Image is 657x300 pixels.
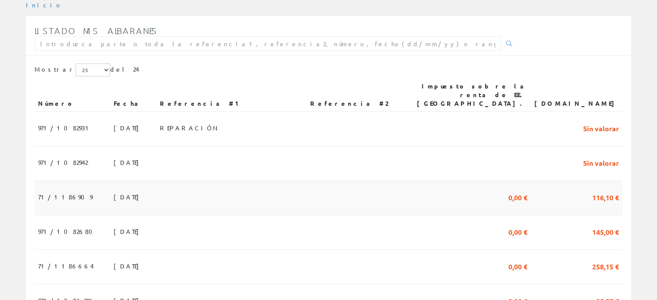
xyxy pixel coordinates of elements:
a: Inicio [26,1,63,9]
font: Referencia #2 [310,99,388,107]
font: [DATE] [114,193,143,201]
font: Fecha [114,99,142,107]
font: Número [38,99,74,107]
font: 0,00 € [508,262,527,271]
font: 971/1082942 [38,158,88,166]
font: 0,00 € [508,193,527,202]
select: Mostrar [76,63,110,76]
font: 145,00 € [592,227,619,237]
font: Impuesto sobre la renta de EE. [GEOGRAPHIC_DATA]. [417,82,527,107]
font: Mostrar [35,65,76,73]
font: Referencia #1 [160,99,243,107]
font: [DOMAIN_NAME] [534,99,619,107]
font: [DATE] [114,158,143,166]
input: Introduzca parte o toda la referencia1, referencia2, número, fecha(dd/mm/yy) o rango de fechas(dd... [35,36,501,51]
font: [DATE] [114,262,143,270]
font: 258,15 € [592,262,619,271]
font: 971/1082680 [38,227,98,235]
font: 116,10 € [592,193,619,202]
font: [DATE] [114,124,143,132]
font: 0,00 € [508,227,527,237]
font: 71/1186909 [38,193,92,201]
font: Sin valorar [583,158,619,167]
font: 971/1082931 [38,124,92,132]
font: 71/1186664 [38,262,94,270]
font: del 24 [110,65,139,73]
font: [DATE] [114,227,143,235]
font: REPARACIÓN [160,124,220,132]
font: Listado mis albaranes [35,25,158,36]
font: Sin valorar [583,124,619,133]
